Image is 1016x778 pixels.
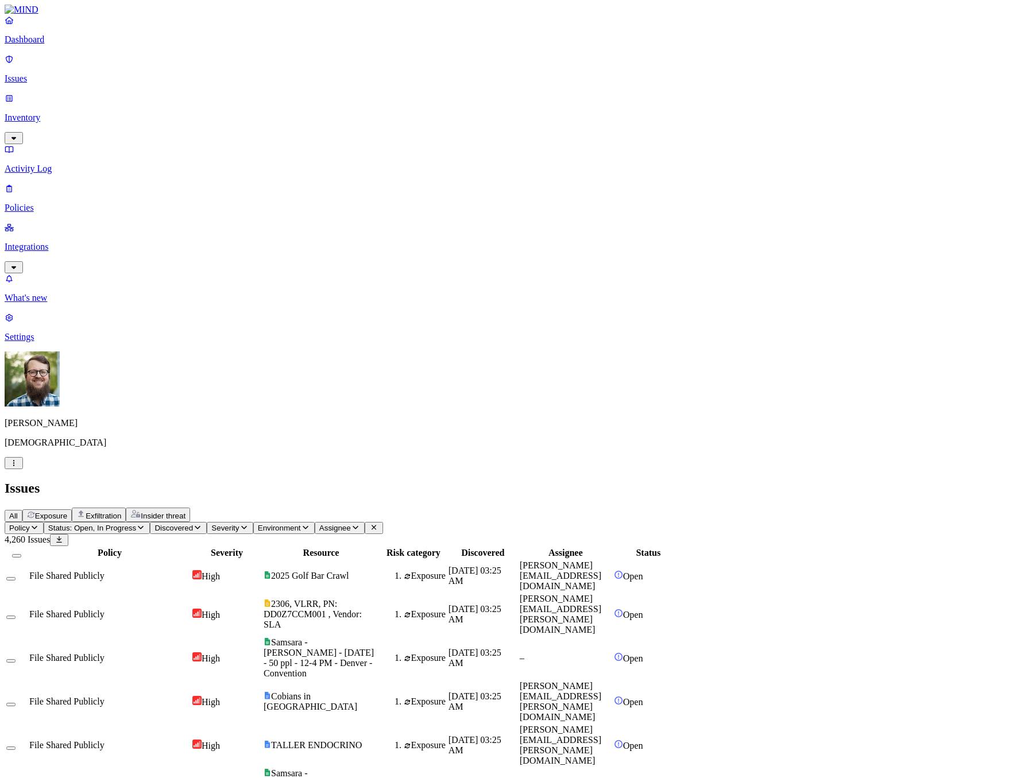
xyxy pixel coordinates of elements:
[264,637,374,678] span: Samsara - [PERSON_NAME] - [DATE] - 50 ppl - 12-4 PM - Denver - Convention
[12,554,21,558] button: Select all
[264,741,271,748] img: google-docs
[623,653,643,663] span: Open
[5,418,1011,428] p: [PERSON_NAME]
[404,740,446,750] div: Exposure
[192,570,202,579] img: severity-high
[449,735,501,755] span: [DATE] 03:25 AM
[520,725,601,765] span: [PERSON_NAME][EMAIL_ADDRESS][PERSON_NAME][DOMAIN_NAME]
[264,599,362,629] span: 2306, VLRR, PN: DD0Z7CCM001 , Vendor: SLA
[5,113,1011,123] p: Inventory
[5,535,50,544] span: 4,260 Issues
[6,577,16,580] button: Select row
[35,512,67,520] span: Exposure
[520,594,601,634] span: [PERSON_NAME][EMAIL_ADDRESS][PERSON_NAME][DOMAIN_NAME]
[614,696,623,705] img: status-open
[211,524,239,532] span: Severity
[29,653,105,663] span: File Shared Publicly
[449,604,501,624] span: [DATE] 03:25 AM
[271,740,362,750] span: TALLER ENDOCRINO
[264,692,271,699] img: google-docs
[271,571,349,580] span: 2025 Golf Bar Crawl
[48,524,136,532] span: Status: Open, In Progress
[264,548,378,558] div: Resource
[202,653,220,663] span: High
[6,659,16,663] button: Select row
[623,697,643,707] span: Open
[6,746,16,750] button: Select row
[381,548,446,558] div: Risk category
[404,696,446,707] div: Exposure
[86,512,121,520] span: Exfiltration
[404,653,446,663] div: Exposure
[5,73,1011,84] p: Issues
[264,571,271,579] img: google-sheets
[192,696,202,705] img: severity-high
[9,512,18,520] span: All
[5,293,1011,303] p: What's new
[6,703,16,706] button: Select row
[520,548,612,558] div: Assignee
[404,609,446,620] div: Exposure
[202,741,220,750] span: High
[614,740,623,749] img: status-open
[5,481,1011,496] h2: Issues
[520,560,601,591] span: [PERSON_NAME][EMAIL_ADDRESS][DOMAIN_NAME]
[264,769,271,776] img: google-sheets
[5,438,1011,448] p: [DEMOGRAPHIC_DATA]
[264,691,357,711] span: Cobians in [GEOGRAPHIC_DATA]
[258,524,301,532] span: Environment
[154,524,193,532] span: Discovered
[5,34,1011,45] p: Dashboard
[29,571,105,580] span: File Shared Publicly
[5,332,1011,342] p: Settings
[623,610,643,620] span: Open
[520,653,524,663] span: –
[192,548,261,558] div: Severity
[449,648,501,668] span: [DATE] 03:25 AM
[5,242,1011,252] p: Integrations
[202,610,220,620] span: High
[614,570,623,579] img: status-open
[623,741,643,750] span: Open
[192,740,202,749] img: severity-high
[6,616,16,619] button: Select row
[520,681,601,722] span: [PERSON_NAME][EMAIL_ADDRESS][PERSON_NAME][DOMAIN_NAME]
[404,571,446,581] div: Exposure
[29,548,190,558] div: Policy
[29,740,105,750] span: File Shared Publicly
[449,548,517,558] div: Discovered
[449,691,501,711] span: [DATE] 03:25 AM
[29,609,105,619] span: File Shared Publicly
[614,548,683,558] div: Status
[9,524,30,532] span: Policy
[264,638,271,645] img: google-sheets
[623,571,643,581] span: Open
[319,524,351,532] span: Assignee
[5,5,38,15] img: MIND
[264,599,271,607] img: google-slides
[449,566,501,586] span: [DATE] 03:25 AM
[202,697,220,707] span: High
[614,652,623,661] img: status-open
[5,203,1011,213] p: Policies
[5,351,60,407] img: Rick Heil
[29,696,105,706] span: File Shared Publicly
[192,609,202,618] img: severity-high
[614,609,623,618] img: status-open
[5,164,1011,174] p: Activity Log
[192,652,202,661] img: severity-high
[202,571,220,581] span: High
[141,512,186,520] span: Insider threat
